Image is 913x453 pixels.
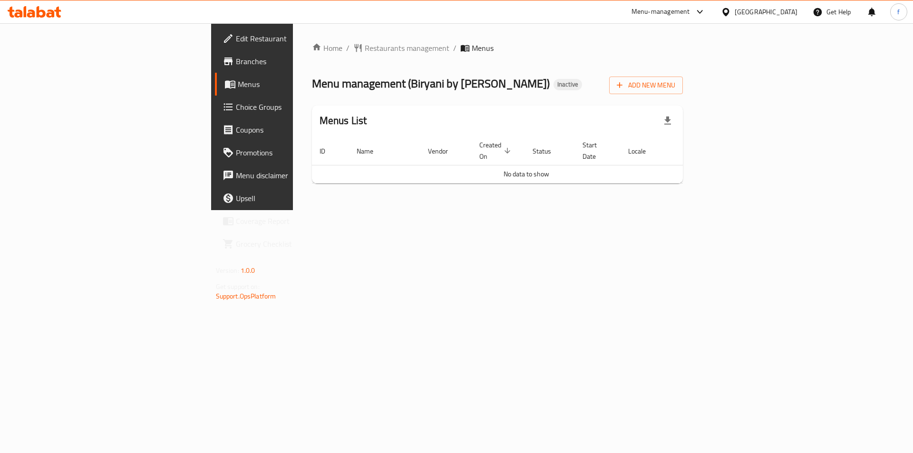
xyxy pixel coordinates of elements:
[312,73,550,94] span: Menu management ( Biryani by [PERSON_NAME] )
[554,79,582,90] div: Inactive
[631,6,690,18] div: Menu-management
[479,139,514,162] span: Created On
[312,42,683,54] nav: breadcrumb
[312,136,741,183] table: enhanced table
[236,215,356,227] span: Coverage Report
[215,96,364,118] a: Choice Groups
[241,264,255,277] span: 1.0.0
[215,232,364,255] a: Grocery Checklist
[609,77,683,94] button: Add New Menu
[320,145,338,157] span: ID
[236,193,356,204] span: Upsell
[215,73,364,96] a: Menus
[472,42,494,54] span: Menus
[236,101,356,113] span: Choice Groups
[428,145,460,157] span: Vendor
[670,136,741,165] th: Actions
[215,50,364,73] a: Branches
[583,139,609,162] span: Start Date
[215,118,364,141] a: Coupons
[365,42,449,54] span: Restaurants management
[533,145,563,157] span: Status
[617,79,675,91] span: Add New Menu
[554,80,582,88] span: Inactive
[215,210,364,232] a: Coverage Report
[236,147,356,158] span: Promotions
[628,145,658,157] span: Locale
[236,170,356,181] span: Menu disclaimer
[215,164,364,187] a: Menu disclaimer
[897,7,900,17] span: f
[735,7,797,17] div: [GEOGRAPHIC_DATA]
[216,290,276,302] a: Support.OpsPlatform
[236,56,356,67] span: Branches
[215,187,364,210] a: Upsell
[215,141,364,164] a: Promotions
[504,168,549,180] span: No data to show
[453,42,456,54] li: /
[238,78,356,90] span: Menus
[236,33,356,44] span: Edit Restaurant
[216,280,260,293] span: Get support on:
[216,264,239,277] span: Version:
[357,145,386,157] span: Name
[656,109,679,132] div: Export file
[236,124,356,135] span: Coupons
[320,114,367,128] h2: Menus List
[236,238,356,250] span: Grocery Checklist
[353,42,449,54] a: Restaurants management
[215,27,364,50] a: Edit Restaurant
